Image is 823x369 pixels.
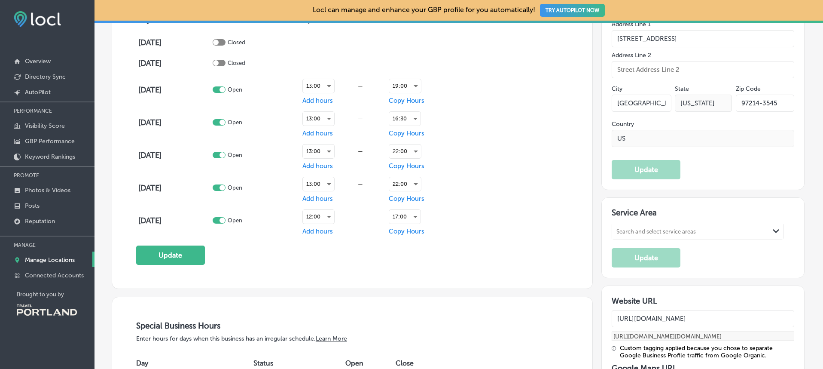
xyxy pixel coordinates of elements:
[620,344,794,359] div: Custom tagging applied because you chose to separate Google Business Profile traffic from Google ...
[389,228,424,235] span: Copy Hours
[736,95,794,112] input: Zip Code
[612,52,794,59] label: Address Line 2
[25,153,75,160] p: Keyword Rankings
[17,304,77,316] img: Travel Portland
[389,129,424,137] span: Copy Hours
[335,213,387,220] div: —
[138,58,210,68] h4: [DATE]
[303,112,334,126] div: 13:00
[136,321,568,331] h3: Special Business Hours
[138,151,210,160] h4: [DATE]
[612,95,671,112] input: City
[302,195,333,203] span: Add hours
[228,39,245,46] p: Closed
[316,335,347,342] a: Learn More
[612,120,794,128] label: Country
[138,216,210,225] h4: [DATE]
[335,115,387,122] div: —
[25,202,40,209] p: Posts
[136,246,205,265] button: Update
[335,148,387,154] div: —
[25,218,55,225] p: Reputation
[25,187,70,194] p: Photos & Videos
[138,183,210,193] h4: [DATE]
[303,145,334,158] div: 13:00
[25,256,75,264] p: Manage Locations
[389,112,421,126] div: 16:30
[228,86,242,93] p: Open
[612,296,794,306] h3: Website URL
[389,177,421,191] div: 22:00
[25,138,75,145] p: GBP Performance
[612,310,794,327] input: Add Location Website
[25,58,51,65] p: Overview
[302,97,333,105] span: Add hours
[612,21,794,28] label: Address Line 1
[25,89,51,96] p: AutoPilot
[540,4,605,17] button: TRY AUTOPILOT NOW
[612,61,794,78] input: Street Address Line 2
[612,160,680,179] button: Update
[302,129,333,137] span: Add hours
[389,210,421,224] div: 17:00
[612,30,794,47] input: Street Address Line 1
[612,130,794,147] input: Country
[25,272,84,279] p: Connected Accounts
[675,85,689,92] label: State
[389,145,421,158] div: 22:00
[17,291,94,298] p: Brought to you by
[335,181,387,187] div: —
[228,217,242,224] p: Open
[302,162,333,170] span: Add hours
[389,97,424,105] span: Copy Hours
[25,122,65,129] p: Visibility Score
[228,60,245,66] p: Closed
[675,95,732,112] input: NY
[228,152,242,158] p: Open
[389,195,424,203] span: Copy Hours
[736,85,761,92] label: Zip Code
[228,119,242,126] p: Open
[612,85,622,92] label: City
[303,210,334,224] div: 12:00
[228,184,242,191] p: Open
[302,228,333,235] span: Add hours
[138,118,210,127] h4: [DATE]
[138,85,210,95] h4: [DATE]
[389,79,421,93] div: 19:00
[335,83,387,89] div: —
[389,162,424,170] span: Copy Hours
[14,11,61,27] img: fda3e92497d09a02dc62c9cd864e3231.png
[616,228,696,235] div: Search and select service areas
[612,248,680,268] button: Update
[612,208,794,221] h3: Service Area
[136,335,568,342] p: Enter hours for days when this business has an irregular schedule.
[138,38,210,47] h4: [DATE]
[303,79,334,93] div: 13:00
[303,177,334,191] div: 13:00
[25,73,66,80] p: Directory Sync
